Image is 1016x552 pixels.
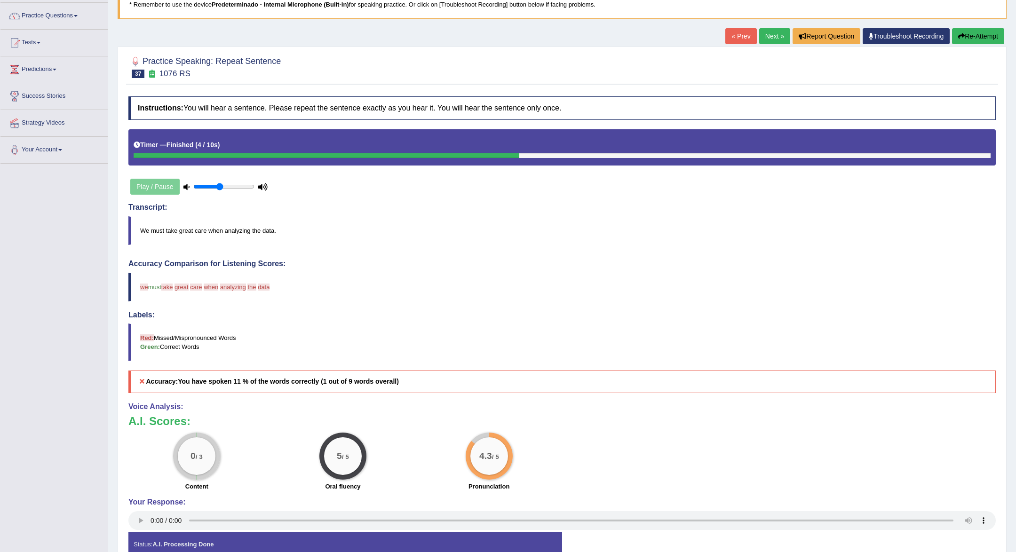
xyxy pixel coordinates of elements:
button: Report Question [793,28,860,44]
strong: A.I. Processing Done [152,541,214,548]
b: ( [195,141,198,149]
b: ) [218,141,220,149]
h2: Practice Speaking: Repeat Sentence [128,55,281,78]
span: we [140,284,148,291]
button: Re-Attempt [952,28,1004,44]
h5: Accuracy: [128,371,996,393]
span: must [148,284,161,291]
big: 4.3 [479,451,492,461]
small: Exam occurring question [147,70,157,79]
a: Strategy Videos [0,110,108,134]
blockquote: Missed/Mispronounced Words Correct Words [128,323,996,361]
b: Instructions: [138,104,183,112]
h4: Labels: [128,311,996,319]
span: care [190,284,202,291]
h4: Transcript: [128,203,996,212]
h4: Voice Analysis: [128,402,996,411]
small: / 5 [342,453,349,460]
span: the [247,284,256,291]
span: great [175,284,189,291]
small: / 3 [196,453,203,460]
b: 4 / 10s [198,141,218,149]
a: Practice Questions [0,3,108,26]
b: Finished [167,141,194,149]
b: Green: [140,343,160,350]
small: / 5 [492,453,499,460]
label: Content [185,482,208,491]
label: Oral fluency [325,482,360,491]
a: « Prev [725,28,756,44]
a: Predictions [0,56,108,80]
span: when [204,284,218,291]
a: Next » [759,28,790,44]
big: 0 [190,451,196,461]
small: 1076 RS [159,69,190,78]
b: Predeterminado - Internal Microphone (Built-in) [212,1,349,8]
big: 5 [337,451,342,461]
b: A.I. Scores: [128,415,190,427]
a: Tests [0,30,108,53]
label: Pronunciation [468,482,509,491]
h4: You will hear a sentence. Please repeat the sentence exactly as you hear it. You will hear the se... [128,96,996,120]
b: Red: [140,334,154,341]
span: 37 [132,70,144,78]
h5: Timer — [134,142,220,149]
h4: Accuracy Comparison for Listening Scores: [128,260,996,268]
blockquote: We must take great care when analyzing the data. [128,216,996,245]
a: Troubleshoot Recording [863,28,950,44]
a: Your Account [0,137,108,160]
span: analyzing [220,284,246,291]
h4: Your Response: [128,498,996,506]
a: Success Stories [0,83,108,107]
b: You have spoken 11 % of the words correctly (1 out of 9 words overall) [178,378,399,385]
span: data [258,284,270,291]
span: take [161,284,173,291]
